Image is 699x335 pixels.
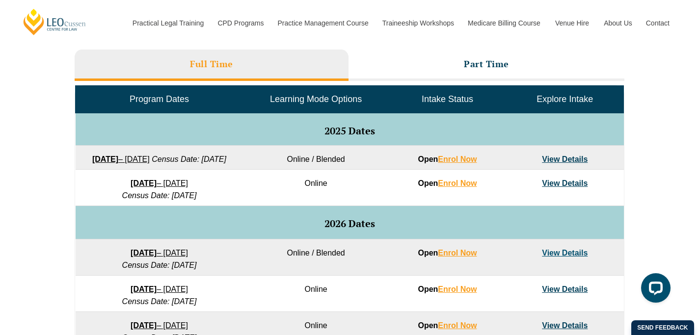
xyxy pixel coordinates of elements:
a: Enrol Now [438,321,477,330]
a: Enrol Now [438,179,477,187]
a: About Us [596,2,639,44]
a: CPD Programs [210,2,270,44]
a: [DATE]– [DATE] [131,285,188,293]
a: Venue Hire [548,2,596,44]
strong: Open [418,285,477,293]
h3: Full Time [190,58,233,70]
strong: Open [418,179,477,187]
strong: [DATE] [131,285,157,293]
span: Learning Mode Options [270,94,362,104]
td: Online / Blended [243,239,388,276]
a: [DATE]– [DATE] [131,179,188,187]
a: Contact [639,2,677,44]
span: 2025 Dates [324,124,375,137]
a: View Details [542,179,588,187]
em: Census Date: [DATE] [122,297,197,306]
span: Explore Intake [537,94,593,104]
a: Enrol Now [438,155,477,163]
strong: Open [418,155,477,163]
h3: Part Time [464,58,509,70]
a: Practice Management Course [270,2,375,44]
a: [DATE]– [DATE] [92,155,150,163]
strong: [DATE] [131,321,157,330]
a: [DATE]– [DATE] [131,321,188,330]
a: Practical Legal Training [125,2,211,44]
a: Enrol Now [438,285,477,293]
a: Medicare Billing Course [460,2,548,44]
span: 2026 Dates [324,217,375,230]
a: Traineeship Workshops [375,2,460,44]
span: Program Dates [130,94,189,104]
a: View Details [542,285,588,293]
a: View Details [542,249,588,257]
a: [DATE]– [DATE] [131,249,188,257]
span: Intake Status [422,94,473,104]
td: Online / Blended [243,146,388,170]
a: [PERSON_NAME] Centre for Law [22,8,87,36]
strong: [DATE] [131,179,157,187]
strong: Open [418,249,477,257]
iframe: LiveChat chat widget [633,269,674,310]
td: Online [243,170,388,206]
a: View Details [542,155,588,163]
em: Census Date: [DATE] [152,155,226,163]
strong: [DATE] [92,155,118,163]
strong: [DATE] [131,249,157,257]
a: Enrol Now [438,249,477,257]
strong: Open [418,321,477,330]
td: Online [243,276,388,312]
em: Census Date: [DATE] [122,191,197,200]
em: Census Date: [DATE] [122,261,197,269]
a: View Details [542,321,588,330]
